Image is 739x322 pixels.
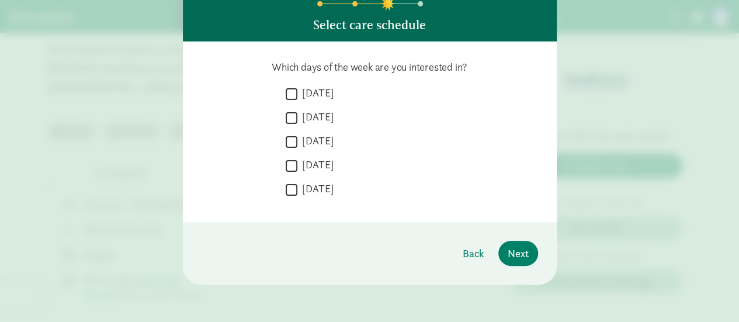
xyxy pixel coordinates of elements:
[297,86,334,100] label: [DATE]
[202,60,538,74] p: Which days of the week are you interested in?
[297,158,334,172] label: [DATE]
[297,134,334,148] label: [DATE]
[498,241,538,266] button: Next
[453,241,494,266] button: Back
[297,182,334,196] label: [DATE]
[508,245,529,261] span: Next
[313,18,426,32] h5: Select care schedule
[297,110,334,124] label: [DATE]
[463,245,484,261] span: Back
